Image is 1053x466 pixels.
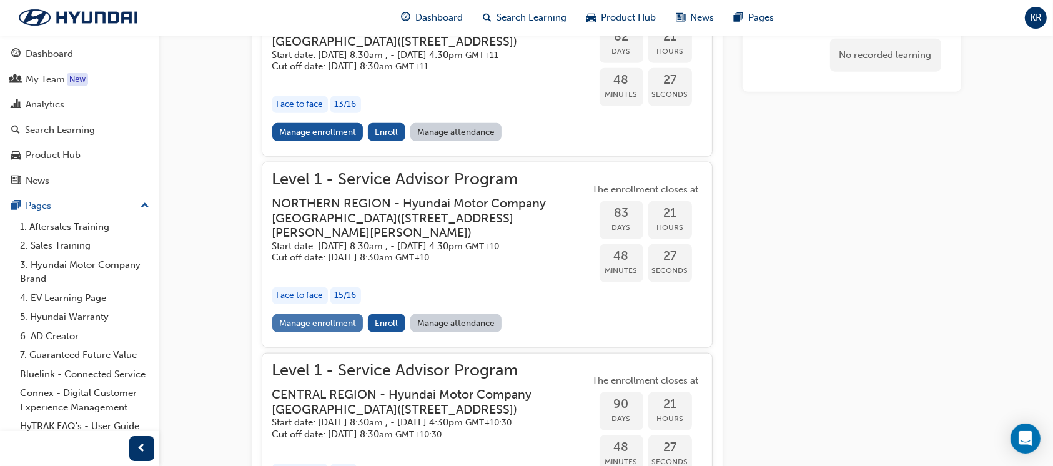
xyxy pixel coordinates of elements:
[272,49,570,61] h5: Start date: [DATE] 8:30am , - [DATE] 4:30pm
[272,429,570,440] h5: Cut off date: [DATE] 8:30am
[586,10,596,26] span: car-icon
[466,50,499,61] span: Australian Eastern Daylight Time GMT+11
[272,314,363,332] a: Manage enrollment
[601,11,656,25] span: Product Hub
[26,97,64,112] div: Analytics
[272,172,702,337] button: Level 1 - Service Advisor ProgramNORTHERN REGION - Hyundai Motor Company [GEOGRAPHIC_DATA]([STREE...
[648,264,692,278] span: Seconds
[5,194,154,217] button: Pages
[396,61,429,72] span: Australian Eastern Daylight Time GMT+11
[666,5,724,31] a: news-iconNews
[410,123,502,141] a: Manage attendance
[25,123,95,137] div: Search Learning
[600,206,643,221] span: 83
[600,30,643,44] span: 82
[600,73,643,87] span: 48
[5,93,154,116] a: Analytics
[141,198,149,214] span: up-icon
[1025,7,1047,29] button: KR
[648,412,692,426] span: Hours
[5,68,154,91] a: My Team
[15,417,154,436] a: HyTRAK FAQ's - User Guide
[11,49,21,60] span: guage-icon
[15,255,154,289] a: 3. Hyundai Motor Company Brand
[67,73,88,86] div: Tooltip anchor
[648,221,692,235] span: Hours
[600,44,643,59] span: Days
[648,206,692,221] span: 21
[648,87,692,102] span: Seconds
[600,264,643,278] span: Minutes
[272,252,570,264] h5: Cut off date: [DATE] 8:30am
[5,42,154,66] a: Dashboard
[648,73,692,87] span: 27
[648,440,692,455] span: 27
[11,99,21,111] span: chart-icon
[6,4,150,31] img: Trak
[137,441,147,457] span: prev-icon
[272,61,570,72] h5: Cut off date: [DATE] 8:30am
[690,11,714,25] span: News
[648,44,692,59] span: Hours
[272,123,363,141] a: Manage enrollment
[590,374,702,388] span: The enrollment closes at
[272,96,328,113] div: Face to face
[26,174,49,188] div: News
[11,74,21,86] span: people-icon
[600,440,643,455] span: 48
[15,307,154,327] a: 5. Hyundai Warranty
[272,387,570,417] h3: CENTRAL REGION - Hyundai Motor Company [GEOGRAPHIC_DATA] ( [STREET_ADDRESS] )
[415,11,463,25] span: Dashboard
[15,384,154,417] a: Connex - Digital Customer Experience Management
[600,397,643,412] span: 90
[5,40,154,194] button: DashboardMy TeamAnalyticsSearch LearningProduct HubNews
[15,289,154,308] a: 4. EV Learning Page
[391,5,473,31] a: guage-iconDashboard
[330,96,361,113] div: 13 / 16
[600,221,643,235] span: Days
[330,287,361,304] div: 15 / 16
[648,30,692,44] span: 21
[15,365,154,384] a: Bluelink - Connected Service
[648,397,692,412] span: 21
[11,201,21,212] span: pages-icon
[26,47,73,61] div: Dashboard
[1011,424,1041,454] div: Open Intercom Messenger
[5,144,154,167] a: Product Hub
[15,236,154,255] a: 2. Sales Training
[401,10,410,26] span: guage-icon
[734,10,743,26] span: pages-icon
[676,10,685,26] span: news-icon
[11,150,21,161] span: car-icon
[590,182,702,197] span: The enrollment closes at
[11,125,20,136] span: search-icon
[600,249,643,264] span: 48
[600,412,643,426] span: Days
[11,176,21,187] span: news-icon
[5,169,154,192] a: News
[830,39,941,72] div: No recorded learning
[272,417,570,429] h5: Start date: [DATE] 8:30am , - [DATE] 4:30pm
[473,5,576,31] a: search-iconSearch Learning
[1030,11,1042,25] span: KR
[272,196,570,240] h3: NORTHERN REGION - Hyundai Motor Company [GEOGRAPHIC_DATA] ( [STREET_ADDRESS][PERSON_NAME][PERSON_...
[5,119,154,142] a: Search Learning
[466,241,500,252] span: Australian Eastern Standard Time GMT+10
[396,429,442,440] span: Australian Central Daylight Time GMT+10:30
[26,148,81,162] div: Product Hub
[600,87,643,102] span: Minutes
[648,249,692,264] span: 27
[272,287,328,304] div: Face to face
[15,327,154,346] a: 6. AD Creator
[483,10,492,26] span: search-icon
[15,345,154,365] a: 7. Guaranteed Future Value
[15,217,154,237] a: 1. Aftersales Training
[466,417,512,428] span: Australian Central Daylight Time GMT+10:30
[748,11,774,25] span: Pages
[410,314,502,332] a: Manage attendance
[272,364,590,378] span: Level 1 - Service Advisor Program
[396,252,430,263] span: Australian Eastern Standard Time GMT+10
[497,11,566,25] span: Search Learning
